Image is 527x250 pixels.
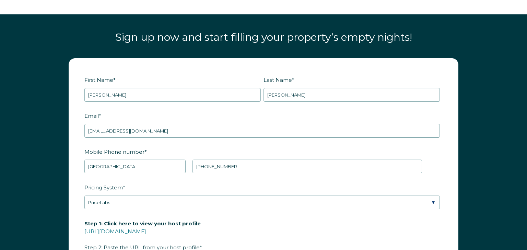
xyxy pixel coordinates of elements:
[84,75,113,85] span: First Name
[84,182,123,193] span: Pricing System
[84,147,144,157] span: Mobile Phone number
[115,31,412,43] span: Sign up now and start filling your property’s empty nights!
[84,228,146,235] a: [URL][DOMAIN_NAME]
[84,111,99,121] span: Email
[263,75,292,85] span: Last Name
[84,218,201,229] span: Step 1: Click here to view your host profile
